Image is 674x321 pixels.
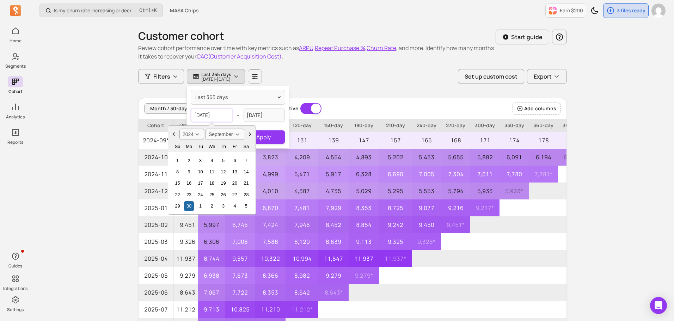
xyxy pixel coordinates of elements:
[201,77,231,81] p: [DATE] - [DATE]
[318,250,349,267] p: 11,647
[470,166,500,183] p: 7,611
[184,178,194,188] div: Choose Monday, September 16th, 2024
[39,4,163,17] button: Is my churn rate increasing or decreasing?Ctrl+K
[524,105,556,112] span: Add columns
[5,63,26,69] p: Segments
[286,183,318,199] p: 4,387
[412,183,441,199] p: 5,553
[470,183,500,199] p: 5,933
[3,286,27,291] p: Integrations
[219,201,228,211] div: Choose Thursday, October 3rd, 2024
[441,132,470,149] p: 168
[500,166,529,183] p: 7,780
[241,178,251,188] div: Choose Saturday, September 21st, 2024
[318,132,349,149] p: 139
[8,249,23,270] button: Guides
[412,233,441,250] p: 9,326 *
[588,4,602,18] button: Toggle dark mode
[225,216,255,233] p: 6,745
[230,178,239,188] div: Choose Friday, September 20th, 2024
[651,4,666,18] img: avatar
[198,233,225,250] p: 6,306
[241,190,251,199] div: Choose Saturday, September 28th, 2024
[255,166,286,183] p: 4,999
[299,44,313,52] button: ARPU
[173,201,182,211] div: Choose Sunday, September 29th, 2024
[219,178,228,188] div: Choose Thursday, September 19th, 2024
[349,267,379,284] p: 9,279 *
[173,156,182,165] div: Choose Sunday, September 1st, 2024
[558,149,587,166] p: 6,195 *
[412,199,441,216] p: 9,077
[379,149,412,166] p: 5,202
[379,183,412,199] p: 5,295
[225,301,255,318] p: 10,825
[318,216,349,233] p: 8,452
[173,267,198,284] p: 9,279
[379,233,412,250] p: 9,325
[255,284,286,301] p: 8,353
[318,233,349,250] p: 8,639
[318,183,349,199] p: 4,735
[315,44,365,52] button: Repeat Purchase %
[241,156,251,165] div: Choose Saturday, September 7th, 2024
[198,216,225,233] p: 5,997
[173,190,182,199] div: Choose Sunday, September 22nd, 2024
[441,166,470,183] p: 7,304
[379,216,412,233] p: 9,242
[286,233,318,250] p: 8,120
[7,307,24,313] p: Settings
[173,216,198,233] p: 9,451
[286,284,318,301] p: 8,642
[255,233,286,250] p: 7,588
[184,142,194,151] div: Monday
[139,7,151,14] kbd: Ctrl
[286,301,318,318] p: 11,212 *
[318,119,349,132] p: 150-day
[196,156,205,165] div: Choose Tuesday, September 3rd, 2024
[219,142,228,151] div: Thursday
[412,149,441,166] p: 5,433
[201,72,231,77] p: Last 365 days
[349,149,379,166] p: 4,893
[441,149,470,166] p: 5,655
[349,166,379,183] p: 6,328
[560,7,583,14] p: Earn $200
[168,125,256,215] div: Choose Date
[441,183,470,199] p: 5,794
[441,119,470,132] p: 270-day
[225,284,255,301] p: 7,722
[529,119,558,132] p: 360-day
[286,119,318,132] p: 120-day
[529,166,558,183] p: 7,781 *
[138,30,496,42] h1: Customer cohort
[207,178,216,188] div: Choose Wednesday, September 18th, 2024
[173,142,182,151] div: Sunday
[379,132,412,149] p: 157
[496,30,549,44] button: Start guide
[470,199,500,216] p: 9,217 *
[470,119,500,132] p: 300-day
[184,190,194,199] div: Choose Monday, September 23rd, 2024
[558,132,587,149] p: 178 *
[170,155,253,212] div: Month September, 2024
[349,216,379,233] p: 8,854
[8,263,22,269] p: Guides
[241,167,251,177] div: Choose Saturday, September 14th, 2024
[225,250,255,267] p: 9,557
[255,301,286,318] p: 11,210
[196,201,205,211] div: Choose Tuesday, October 1st, 2024
[529,132,558,149] p: 178
[412,119,441,132] p: 240-day
[379,166,412,183] p: 6,690
[230,142,239,151] div: Friday
[139,199,173,216] span: 2025-01
[198,267,225,284] p: 6,938
[286,267,318,284] p: 8,982
[500,149,529,166] p: 6,091
[139,233,173,250] span: 2025-03
[412,132,441,149] p: 165
[184,167,194,177] div: Choose Monday, September 9th, 2024
[139,250,173,267] span: 2025-04
[139,149,173,166] span: 2024-10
